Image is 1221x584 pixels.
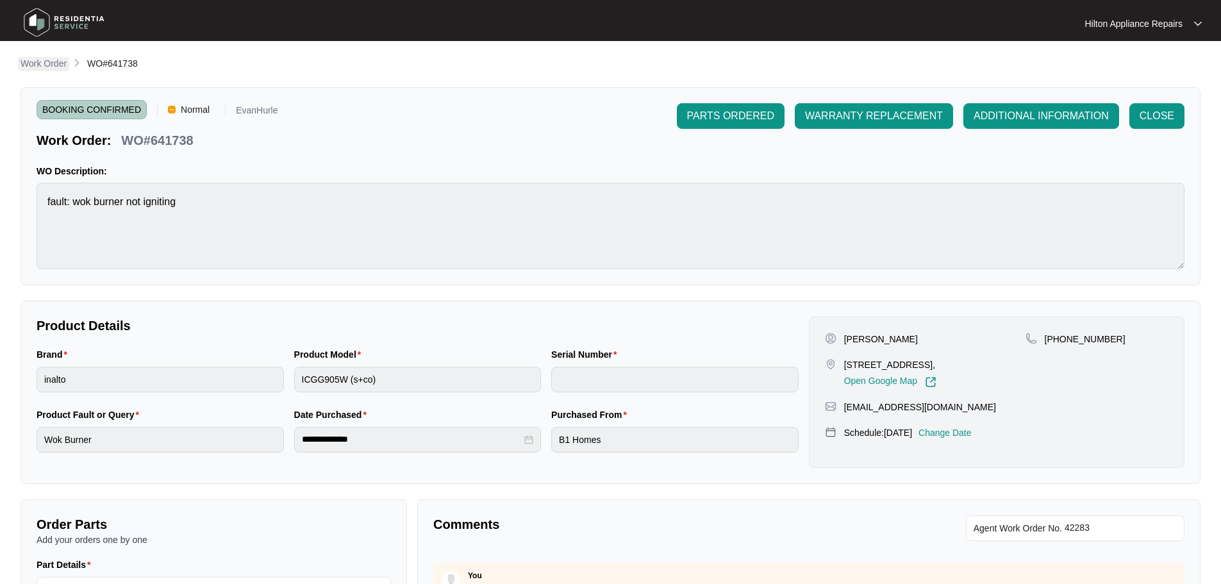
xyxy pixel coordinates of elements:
[844,426,912,439] p: Schedule: [DATE]
[37,131,111,149] p: Work Order:
[918,426,972,439] p: Change Date
[551,348,622,361] label: Serial Number
[18,57,69,71] a: Work Order
[795,103,953,129] button: WARRANTY REPLACEMENT
[294,348,367,361] label: Product Model
[37,408,144,421] label: Product Fault or Query
[974,521,1062,536] span: Agent Work Order No.
[925,376,936,388] img: Link-External
[687,108,774,124] span: PARTS ORDERED
[37,367,284,392] input: Brand
[1026,333,1037,344] img: map-pin
[37,100,147,119] span: BOOKING CONFIRMED
[433,515,800,533] p: Comments
[37,558,96,571] label: Part Details
[468,571,482,581] p: You
[551,427,799,453] input: Purchased From
[21,57,67,70] p: Work Order
[87,58,138,69] span: WO#641738
[805,108,943,124] span: WARRANTY REPLACEMENT
[1194,21,1202,27] img: dropdown arrow
[37,183,1184,269] textarea: fault: wok burner not igniting
[72,58,82,68] img: chevron-right
[236,106,278,119] p: EvanHurle
[37,317,799,335] p: Product Details
[37,427,284,453] input: Product Fault or Query
[825,401,836,412] img: map-pin
[1140,108,1174,124] span: CLOSE
[37,515,391,533] p: Order Parts
[1129,103,1184,129] button: CLOSE
[844,376,936,388] a: Open Google Map
[19,3,109,42] img: residentia service logo
[37,533,391,546] p: Add your orders one by one
[121,131,193,149] p: WO#641738
[963,103,1119,129] button: ADDITIONAL INFORMATION
[1084,17,1183,30] p: Hilton Appliance Repairs
[974,108,1109,124] span: ADDITIONAL INFORMATION
[294,367,542,392] input: Product Model
[302,433,522,446] input: Date Purchased
[294,408,372,421] label: Date Purchased
[551,367,799,392] input: Serial Number
[844,358,936,371] p: [STREET_ADDRESS],
[844,333,918,346] p: [PERSON_NAME]
[844,401,996,413] p: [EMAIL_ADDRESS][DOMAIN_NAME]
[176,100,215,119] span: Normal
[1045,333,1125,346] p: [PHONE_NUMBER]
[825,358,836,370] img: map-pin
[1065,521,1177,536] input: Add Agent Work Order No.
[37,348,72,361] label: Brand
[551,408,632,421] label: Purchased From
[825,333,836,344] img: user-pin
[677,103,785,129] button: PARTS ORDERED
[825,426,836,438] img: map-pin
[168,106,176,113] img: Vercel Logo
[37,165,1184,178] p: WO Description:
